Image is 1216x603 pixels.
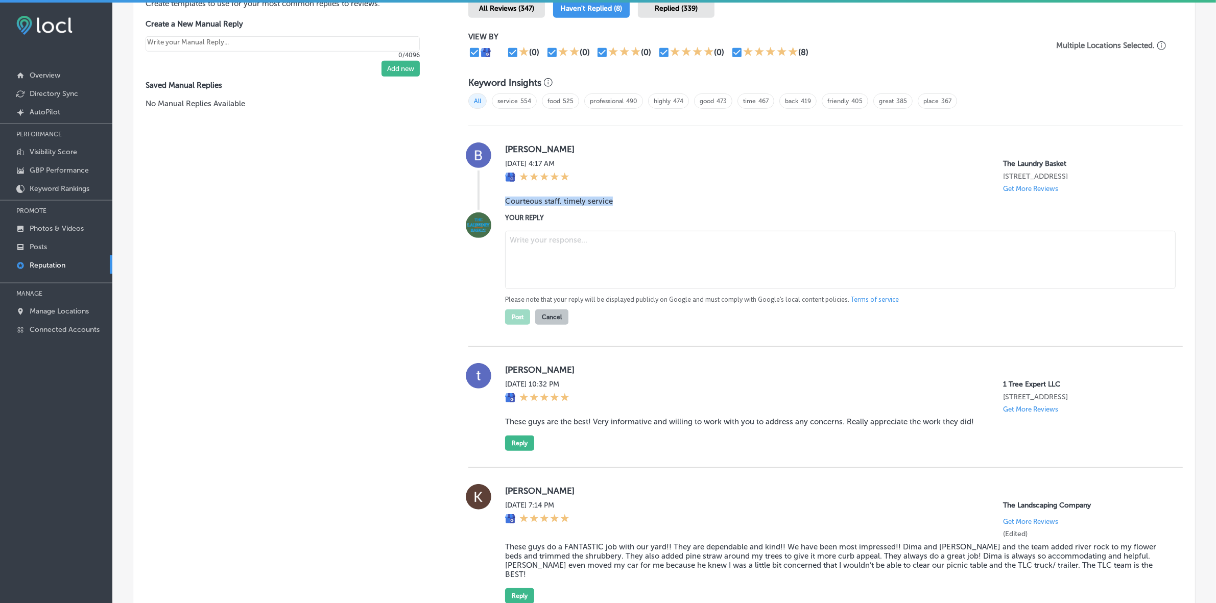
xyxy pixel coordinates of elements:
a: place [923,98,939,105]
label: [PERSON_NAME] [505,486,1166,496]
span: All [468,93,487,109]
a: 367 [941,98,951,105]
p: Connected Accounts [30,325,100,334]
div: (0) [529,47,539,57]
div: 3 Stars [608,46,641,59]
p: Get More Reviews [1003,405,1058,413]
a: professional [590,98,624,105]
p: 1608 Potomac Avenue [1003,172,1166,181]
div: 5 Stars [519,514,569,525]
p: VIEW BY [468,32,1040,41]
p: AutoPilot [30,108,60,116]
img: Image [466,212,491,238]
a: service [497,98,518,105]
a: 490 [626,98,637,105]
button: Reply [505,436,534,451]
p: No Manual Replies Available [146,98,436,109]
span: Replied (339) [655,4,698,13]
a: 385 [896,98,907,105]
div: (0) [641,47,651,57]
a: time [743,98,756,105]
div: 1 Star [519,46,529,59]
a: Terms of service [851,295,899,304]
a: good [700,98,714,105]
blockquote: These guys are the best! Very informative and willing to work with you to address any concerns. R... [505,417,1166,426]
p: 0/4096 [146,52,420,59]
a: 467 [758,98,769,105]
p: Keyword Rankings [30,184,89,193]
a: 474 [673,98,683,105]
div: 5 Stars [519,393,569,404]
p: Please note that your reply will be displayed publicly on Google and must comply with Google's lo... [505,295,1166,304]
p: Visibility Score [30,148,77,156]
div: 4 Stars [670,46,714,59]
img: fda3e92497d09a02dc62c9cd864e3231.png [16,16,73,35]
p: Get More Reviews [1003,518,1058,525]
textarea: Create your Quick Reply [146,36,420,52]
label: [DATE] 10:32 PM [505,380,569,389]
label: (Edited) [1003,529,1028,538]
label: Create a New Manual Reply [146,19,420,29]
blockquote: Courteous staff, timely service [505,197,1166,206]
a: back [785,98,798,105]
div: 5 Stars [519,172,569,183]
a: 419 [801,98,811,105]
div: 5 Stars [743,46,798,59]
a: 554 [520,98,531,105]
h3: Keyword Insights [468,77,541,88]
p: Manage Locations [30,307,89,316]
p: The Landscaping Company [1003,501,1166,510]
label: Saved Manual Replies [146,81,436,90]
p: Overview [30,71,60,80]
div: (8) [798,47,808,57]
blockquote: These guys do a FANTASTIC job with our yard!! They are dependable and kind!! We have been most im... [505,542,1166,579]
label: [PERSON_NAME] [505,365,1166,375]
button: Cancel [535,309,568,325]
a: 525 [563,98,574,105]
a: 405 [851,98,863,105]
label: [DATE] 4:17 AM [505,159,569,168]
p: 1 Tree Expert LLC [1003,380,1166,389]
p: GBP Performance [30,166,89,175]
a: 473 [717,98,727,105]
p: 230 Bahama Drive [1003,393,1166,401]
button: Post [505,309,530,325]
p: Reputation [30,261,65,270]
p: Posts [30,243,47,251]
span: All Reviews (347) [479,4,534,13]
p: Photos & Videos [30,224,84,233]
div: (0) [714,47,724,57]
label: YOUR REPLY [505,214,1166,222]
p: Directory Sync [30,89,78,98]
label: [PERSON_NAME] [505,144,1166,154]
p: Get More Reviews [1003,185,1058,192]
p: Multiple Locations Selected. [1056,41,1155,50]
div: (0) [580,47,590,57]
div: 2 Stars [558,46,580,59]
label: [DATE] 7:14 PM [505,501,569,510]
a: great [879,98,894,105]
button: Add new [382,61,420,77]
a: friendly [827,98,849,105]
p: The Laundry Basket [1003,159,1166,168]
a: food [547,98,560,105]
span: Haven't Replied (8) [560,4,622,13]
a: highly [654,98,671,105]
